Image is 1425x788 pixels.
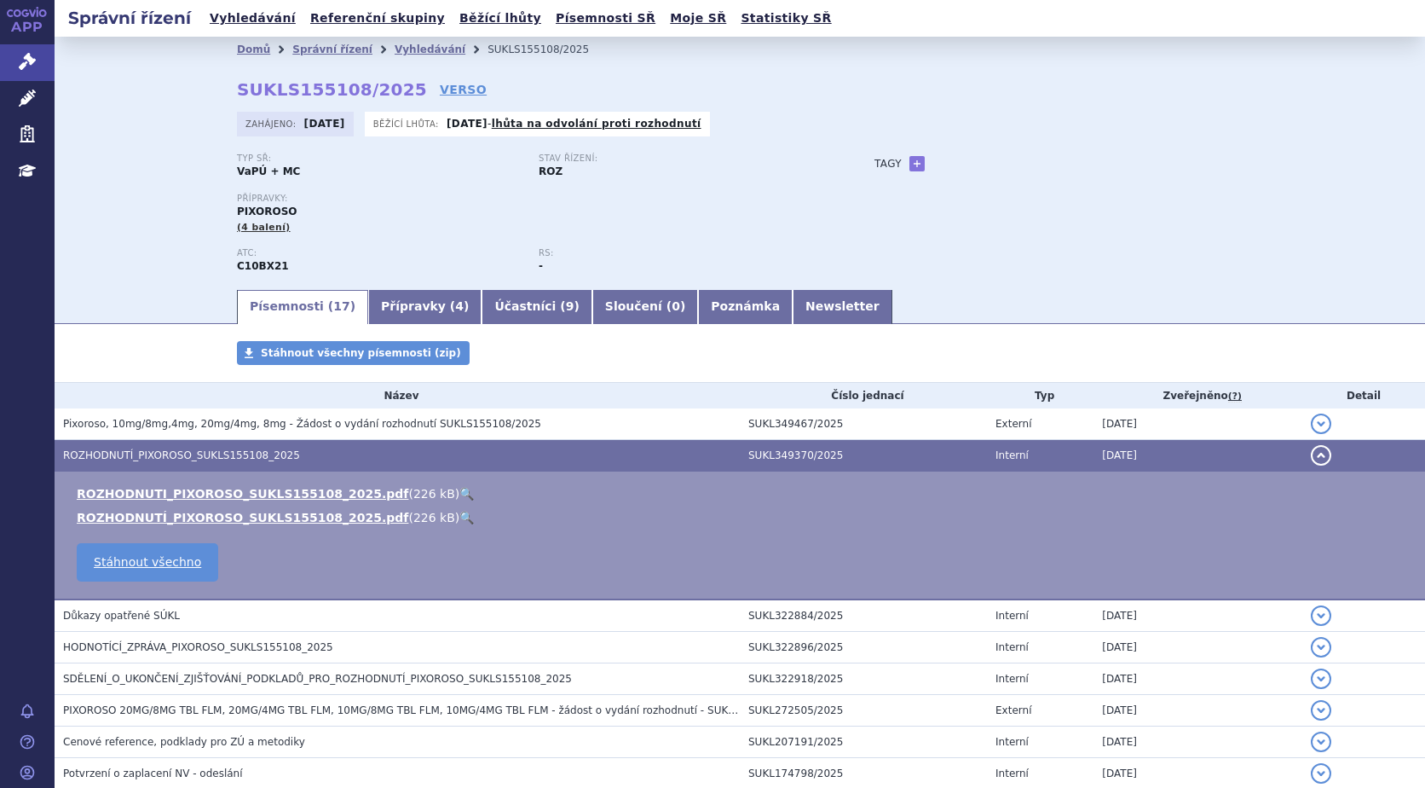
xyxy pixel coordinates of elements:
a: Statistiky SŘ [736,7,836,30]
span: Potvrzení o zaplacení NV - odeslání [63,768,243,779]
a: Stáhnout všechny písemnosti (zip) [237,341,470,365]
span: Interní [995,673,1029,685]
a: Účastníci (9) [482,290,591,324]
td: SUKL207191/2025 [740,727,987,758]
a: + [909,156,925,171]
h2: Správní řízení [55,6,205,30]
strong: [DATE] [304,118,345,130]
li: ( ) [77,509,1408,526]
button: detail [1311,669,1331,689]
li: ( ) [77,485,1408,502]
a: Běžící lhůty [454,7,546,30]
span: PIXOROSO 20MG/8MG TBL FLM, 20MG/4MG TBL FLM, 10MG/8MG TBL FLM, 10MG/4MG TBL FLM - žádost o vydání... [63,704,809,716]
th: Název [55,383,740,408]
a: Písemnosti SŘ [551,7,661,30]
th: Typ [987,383,1093,408]
td: SUKL322896/2025 [740,632,987,663]
span: Stáhnout všechny písemnosti (zip) [261,347,461,359]
p: ATC: [237,248,522,258]
span: Běžící lhůta: [373,117,442,130]
td: [DATE] [1093,695,1302,727]
td: [DATE] [1093,408,1302,440]
span: Zahájeno: [245,117,299,130]
td: SUKL322884/2025 [740,600,987,632]
a: 🔍 [459,511,474,524]
p: RS: [539,248,823,258]
span: 0 [672,299,680,313]
a: lhůta na odvolání proti rozhodnutí [492,118,701,130]
strong: SUKLS155108/2025 [237,79,427,100]
a: Písemnosti (17) [237,290,368,324]
h3: Tagy [874,154,902,174]
span: Pixoroso, 10mg/8mg,4mg, 20mg/4mg, 8mg - Žádost o vydání rozhodnutí SUKLS155108/2025 [63,418,541,430]
th: Detail [1302,383,1425,408]
span: Interní [995,641,1029,653]
button: detail [1311,700,1331,721]
a: Moje SŘ [665,7,731,30]
a: VERSO [440,81,487,98]
a: ROZHODNUTI_PIXOROSO_SUKLS155108_2025.pdf [77,487,408,501]
a: Přípravky (4) [368,290,482,324]
a: 🔍 [459,487,474,501]
p: - [447,117,701,130]
span: Interní [995,736,1029,748]
td: [DATE] [1093,440,1302,472]
span: Externí [995,704,1031,716]
td: [DATE] [1093,663,1302,695]
td: SUKL349467/2025 [740,408,987,440]
a: Vyhledávání [205,7,301,30]
a: Správní řízení [292,43,372,55]
span: 9 [566,299,574,313]
span: 17 [333,299,349,313]
span: 4 [455,299,464,313]
span: 226 kB [413,511,455,524]
span: Interní [995,610,1029,622]
strong: VaPÚ + MC [237,165,300,177]
button: detail [1311,414,1331,434]
span: 226 kB [413,487,455,501]
span: Interní [995,449,1029,461]
a: Poznámka [698,290,793,324]
span: Interní [995,768,1029,779]
abbr: (?) [1228,391,1242,403]
td: SUKL322918/2025 [740,663,987,695]
td: SUKL349370/2025 [740,440,987,472]
span: Důkazy opatřené SÚKL [63,610,180,622]
strong: - [539,260,543,272]
button: detail [1311,445,1331,466]
td: [DATE] [1093,600,1302,632]
span: ROZHODNUTÍ_PIXOROSO_SUKLS155108_2025 [63,449,300,461]
button: detail [1311,605,1331,626]
a: Stáhnout všechno [77,543,218,582]
a: Newsletter [793,290,892,324]
td: [DATE] [1093,727,1302,758]
a: Vyhledávání [395,43,465,55]
span: PIXOROSO [237,206,297,217]
strong: [DATE] [447,118,487,130]
p: Přípravky: [237,194,840,204]
th: Zveřejněno [1093,383,1302,408]
th: Číslo jednací [740,383,987,408]
span: Externí [995,418,1031,430]
p: Stav řízení: [539,154,823,164]
strong: ROSUVASTATIN A PERINDOPRIL [237,260,289,272]
button: detail [1311,637,1331,658]
span: (4 balení) [237,222,291,233]
p: Typ SŘ: [237,154,522,164]
span: HODNOTÍCÍ_ZPRÁVA_PIXOROSO_SUKLS155108_2025 [63,641,333,653]
td: SUKL272505/2025 [740,695,987,727]
strong: ROZ [539,165,562,177]
a: Referenční skupiny [305,7,450,30]
span: SDĚLENÍ_O_UKONČENÍ_ZJIŠŤOVÁNÍ_PODKLADŮ_PRO_ROZHODNUTÍ_PIXOROSO_SUKLS155108_2025 [63,673,572,685]
span: Cenové reference, podklady pro ZÚ a metodiky [63,736,305,748]
button: detail [1311,763,1331,784]
li: SUKLS155108/2025 [487,37,611,62]
a: Sloučení (0) [592,290,698,324]
a: ROZHODNUTÍ_PIXOROSO_SUKLS155108_2025.pdf [77,511,408,524]
td: [DATE] [1093,632,1302,663]
a: Domů [237,43,270,55]
button: detail [1311,732,1331,752]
